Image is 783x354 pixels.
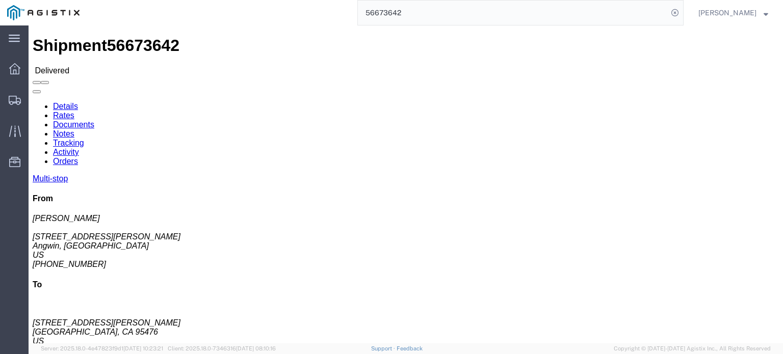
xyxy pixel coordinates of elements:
[358,1,668,25] input: Search for shipment number, reference number
[41,345,163,351] span: Server: 2025.18.0-4e47823f9d1
[698,7,769,19] button: [PERSON_NAME]
[236,345,276,351] span: [DATE] 08:10:16
[29,25,783,343] iframe: FS Legacy Container
[7,5,80,20] img: logo
[168,345,276,351] span: Client: 2025.18.0-7346316
[123,345,163,351] span: [DATE] 10:23:21
[698,7,756,18] span: Rochelle Manzoni
[614,344,771,353] span: Copyright © [DATE]-[DATE] Agistix Inc., All Rights Reserved
[371,345,397,351] a: Support
[397,345,423,351] a: Feedback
